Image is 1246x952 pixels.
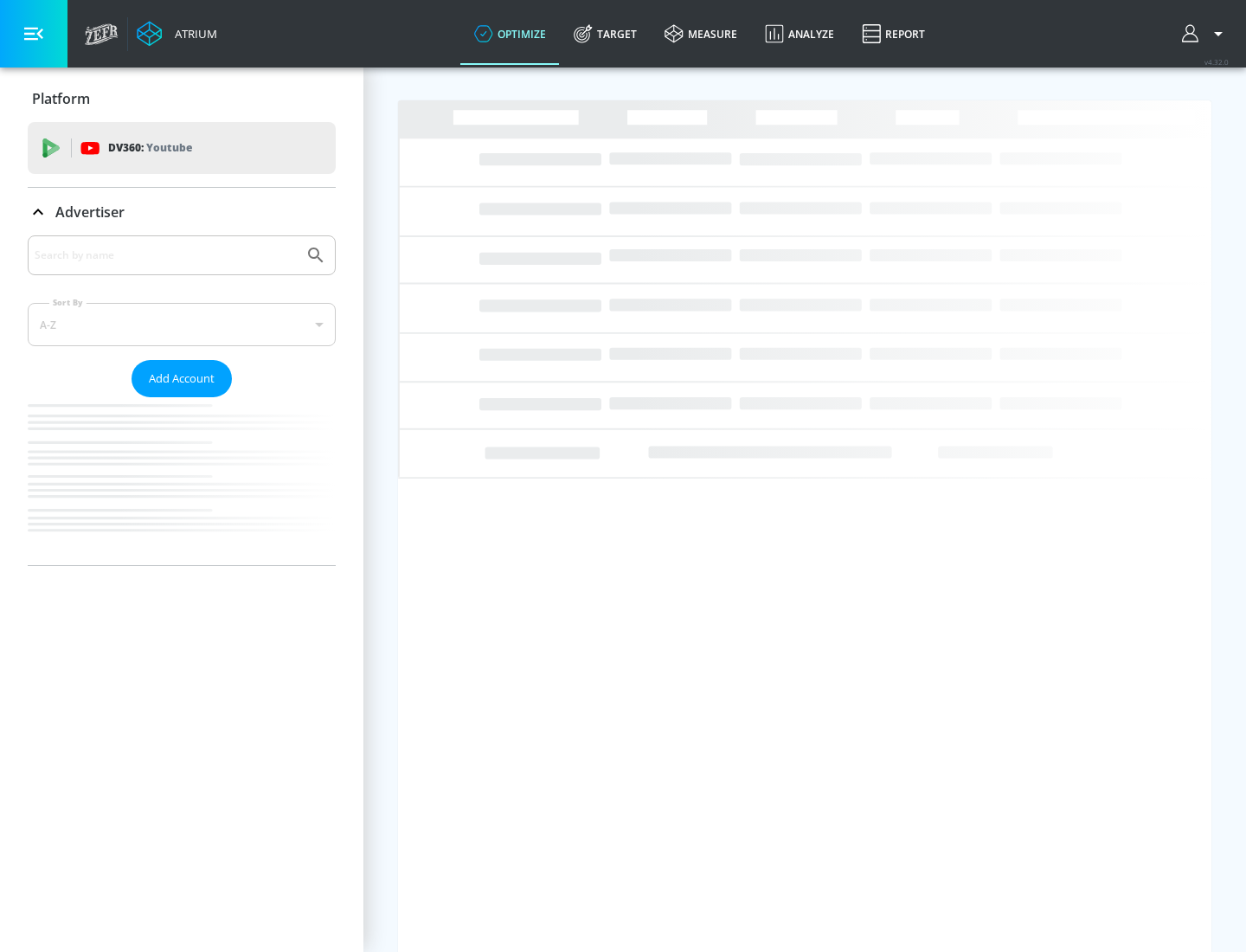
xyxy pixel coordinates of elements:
[28,397,336,565] nav: list of Advertiser
[108,138,192,158] p: DV360:
[35,244,297,267] input: Search by name
[28,235,336,565] div: Advertiser
[168,26,217,42] div: Atrium
[149,369,215,389] span: Add Account
[28,74,336,123] div: Platform
[28,188,336,236] div: Advertiser
[848,3,939,65] a: Report
[28,122,336,174] div: DV360: Youtube
[651,3,751,65] a: measure
[1204,57,1229,67] span: v 4.32.0
[560,3,651,65] a: Target
[132,360,232,397] button: Add Account
[137,21,217,47] a: Atrium
[751,3,848,65] a: Analyze
[146,138,192,157] p: Youtube
[55,203,125,222] p: Advertiser
[28,303,336,346] div: A-Z
[460,3,560,65] a: optimize
[49,297,87,308] label: Sort By
[32,89,90,108] p: Platform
